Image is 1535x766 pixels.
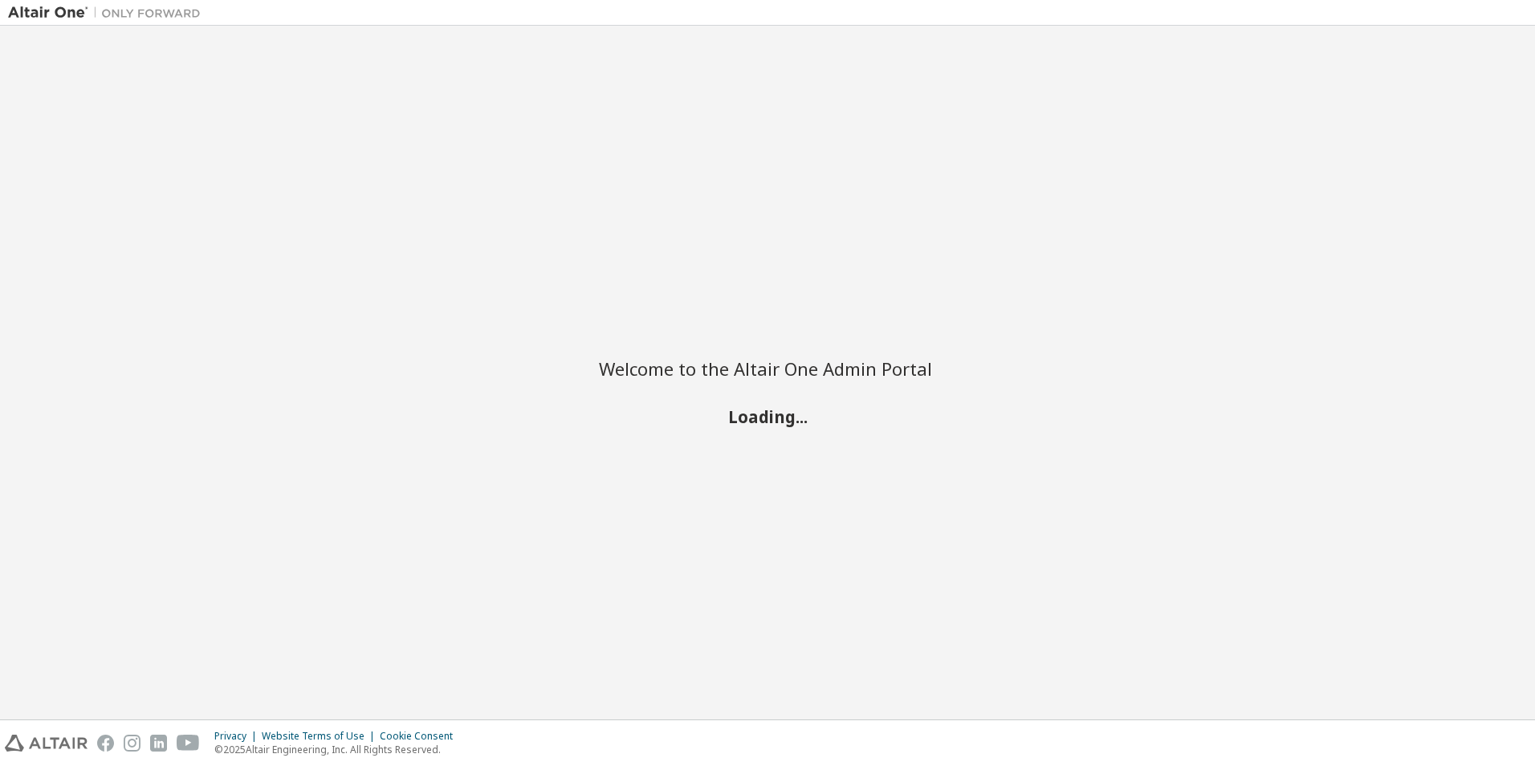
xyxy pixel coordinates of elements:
[97,735,114,752] img: facebook.svg
[177,735,200,752] img: youtube.svg
[150,735,167,752] img: linkedin.svg
[599,357,936,380] h2: Welcome to the Altair One Admin Portal
[262,730,380,743] div: Website Terms of Use
[124,735,140,752] img: instagram.svg
[5,735,88,752] img: altair_logo.svg
[599,406,936,427] h2: Loading...
[380,730,462,743] div: Cookie Consent
[214,743,462,756] p: © 2025 Altair Engineering, Inc. All Rights Reserved.
[8,5,209,21] img: Altair One
[214,730,262,743] div: Privacy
